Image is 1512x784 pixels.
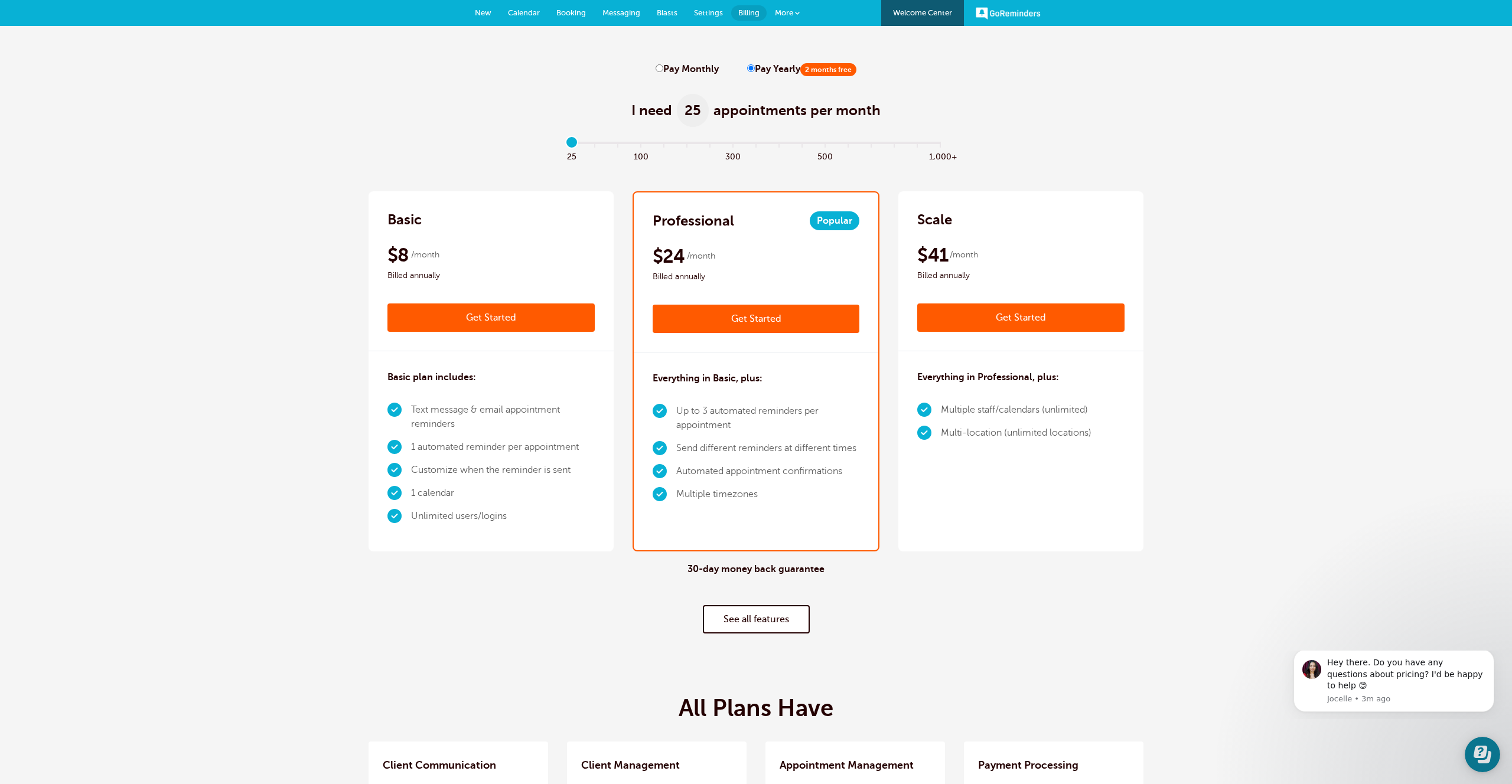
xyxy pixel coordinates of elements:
span: /month [687,249,715,263]
span: Billing [738,8,760,17]
li: Automated appointment confirmations [676,460,860,483]
li: Customize when the reminder is sent [411,459,595,482]
li: Unlimited users/logins [411,505,595,528]
label: Pay Yearly [747,64,856,75]
img: Profile image for Jocelle [27,9,45,28]
input: Pay Monthly [656,64,663,72]
h3: Basic plan includes: [387,370,476,384]
li: Send different reminders at different times [676,437,860,460]
span: 25 [677,94,709,127]
p: Message from Jocelle, sent 3m ago [51,43,210,54]
a: See all features [703,605,810,633]
span: Billed annually [917,269,1125,283]
span: 300 [722,149,745,162]
h2: All Plans Have [679,694,833,723]
span: 500 [814,149,837,162]
span: 1,000+ [929,149,952,162]
span: /month [411,248,439,262]
span: Billed annually [653,270,860,284]
h3: Client Management [581,756,732,775]
h3: Client Communication [383,756,534,775]
div: Message content [51,6,210,41]
a: Get Started [653,305,860,333]
h3: Appointment Management [780,756,931,775]
h2: Scale [917,210,952,229]
span: /month [950,248,978,262]
span: I need [631,101,672,120]
span: 25 [561,149,584,162]
a: Get Started [387,303,595,332]
div: Hey there. Do you have any questions about pricing? I'd be happy to help 😊 [51,6,210,41]
span: Calendar [508,8,540,17]
span: 100 [630,149,653,162]
span: 2 months free [800,63,856,76]
input: Pay Yearly2 months free [747,64,755,72]
iframe: Resource center [1465,737,1500,772]
span: Blasts [657,8,677,17]
h2: Professional [653,211,734,230]
span: Settings [694,8,723,17]
span: $41 [917,243,948,267]
span: Booking [556,8,586,17]
li: Up to 3 automated reminders per appointment [676,400,860,437]
span: $8 [387,243,409,267]
h2: Basic [387,210,422,229]
label: Pay Monthly [656,64,719,75]
li: Multiple timezones [676,483,860,506]
li: Multiple staff/calendars (unlimited) [941,398,1091,422]
span: More [775,8,793,17]
h3: Everything in Basic, plus: [653,371,762,386]
h4: 30-day money back guarantee [687,564,825,575]
li: 1 calendar [411,482,595,505]
li: Multi-location (unlimited locations) [941,422,1091,445]
li: Text message & email appointment reminders [411,398,595,436]
iframe: Intercom notifications message [1276,651,1512,719]
span: Popular [810,211,859,230]
span: $24 [653,244,685,268]
span: appointments per month [713,101,881,120]
h3: Everything in Professional, plus: [917,370,1059,384]
a: Get Started [917,303,1125,332]
a: Billing [731,5,767,21]
span: Billed annually [387,269,595,283]
span: Messaging [602,8,640,17]
span: New [475,8,491,17]
h3: Payment Processing [978,756,1129,775]
li: 1 automated reminder per appointment [411,436,595,459]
